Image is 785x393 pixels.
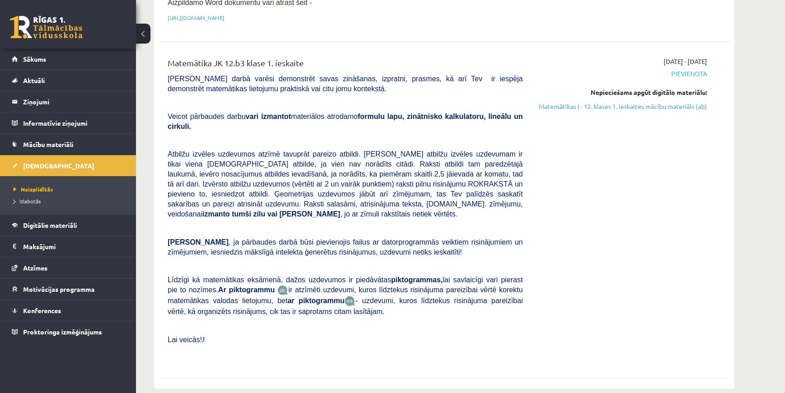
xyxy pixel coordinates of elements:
[23,221,77,229] span: Digitālie materiāli
[12,91,125,112] a: Ziņojumi
[202,336,205,344] span: J
[344,296,355,306] img: wKvN42sLe3LLwAAAABJRU5ErkJggg==
[12,321,125,342] a: Proktoringa izmēģinājums
[14,186,53,193] span: Neizpildītās
[287,297,344,305] b: ar piktogrammu
[536,102,707,111] a: Matemātikas I - 12. klases 1. ieskaites mācību materiāls (ab)
[664,57,707,66] span: [DATE] - [DATE]
[23,55,46,63] span: Sākums
[168,276,523,294] span: Līdzīgi kā matemātikas eksāmenā, dažos uzdevumos ir piedāvātas lai savlaicīgi vari pierast pie to...
[12,49,125,69] a: Sākums
[23,264,48,272] span: Atzīmes
[23,236,125,257] legend: Maksājumi
[168,150,523,218] span: Atbilžu izvēles uzdevumos atzīmē tavuprāt pareizo atbildi. [PERSON_NAME] atbilžu izvēles uzdevuma...
[277,285,288,295] img: JfuEzvunn4EvwAAAAASUVORK5CYII=
[168,14,224,21] a: [URL][DOMAIN_NAME]
[168,57,523,74] div: Matemātika JK 12.b3 klase 1. ieskaite
[232,210,340,218] b: tumši zilu vai [PERSON_NAME]
[203,210,230,218] b: izmanto
[168,113,523,130] b: formulu lapu, zinātnisko kalkulatoru, lineālu un cirkuli.
[14,197,41,205] span: Izlabotās
[12,70,125,91] a: Aktuāli
[168,113,523,130] span: Veicot pārbaudes darbu materiālos atrodamo
[168,75,523,93] span: [PERSON_NAME] darbā varēsi demonstrēt savas zināšanas, izpratni, prasmes, kā arī Tev ir iespēja d...
[23,113,125,133] legend: Informatīvie ziņojumi
[168,238,228,246] span: [PERSON_NAME]
[12,300,125,321] a: Konferences
[536,88,707,97] div: Nepieciešams apgūt digitālo materiālu:
[536,69,707,79] span: Pievienota
[391,276,443,284] b: piktogrammas,
[23,91,125,112] legend: Ziņojumi
[12,257,125,278] a: Atzīmes
[23,328,102,336] span: Proktoringa izmēģinājums
[12,279,125,300] a: Motivācijas programma
[12,134,125,155] a: Mācību materiāli
[12,113,125,133] a: Informatīvie ziņojumi
[12,155,125,176] a: [DEMOGRAPHIC_DATA]
[14,197,127,205] a: Izlabotās
[23,76,45,84] span: Aktuāli
[10,16,82,39] a: Rīgas 1. Tālmācības vidusskola
[23,285,95,293] span: Motivācijas programma
[168,238,523,256] span: , ja pārbaudes darbā būsi pievienojis failus ar datorprogrammās veiktiem risinājumiem un zīmējumi...
[218,286,275,294] b: Ar piktogrammu
[246,113,291,120] b: vari izmantot
[168,286,523,305] span: ir atzīmēti uzdevumi, kuros līdztekus risinājuma pareizībai vērtē korektu matemātikas valodas lie...
[168,336,202,344] span: Lai veicās!
[23,162,94,170] span: [DEMOGRAPHIC_DATA]
[14,185,127,193] a: Neizpildītās
[12,215,125,236] a: Digitālie materiāli
[12,236,125,257] a: Maksājumi
[23,140,73,148] span: Mācību materiāli
[23,306,61,314] span: Konferences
